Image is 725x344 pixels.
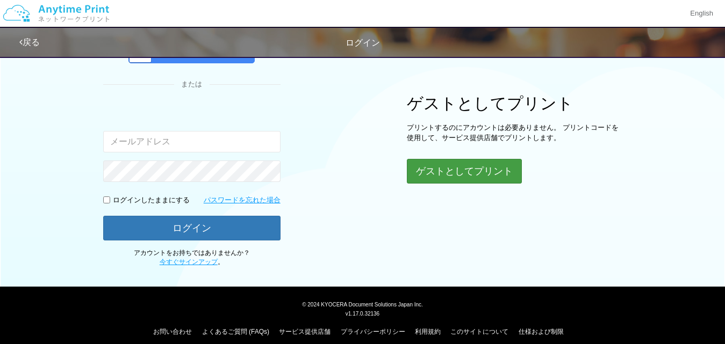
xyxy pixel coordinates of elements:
[415,328,441,335] a: 利用規約
[450,328,508,335] a: このサイトについて
[346,38,380,47] span: ログイン
[103,131,281,152] input: メールアドレス
[407,94,622,112] h1: ゲストとしてプリント
[113,195,190,206] p: ログインしたままにする
[160,258,224,266] span: 。
[19,38,40,47] a: 戻る
[103,216,281,240] button: ログイン
[346,310,379,317] span: v1.17.0.32136
[204,195,281,206] a: パスワードを忘れた場合
[103,248,281,267] p: アカウントをお持ちではありませんか？
[103,79,281,90] div: または
[279,328,331,335] a: サービス提供店舗
[519,328,564,335] a: 仕様および制限
[202,328,269,335] a: よくあるご質問 (FAQs)
[407,159,522,184] button: ゲストとしてプリント
[153,328,192,335] a: お問い合わせ
[341,328,405,335] a: プライバシーポリシー
[160,258,218,266] a: 今すぐサインアップ
[407,123,622,143] p: プリントするのにアカウントは必要ありません。 プリントコードを使用して、サービス提供店舗でプリントします。
[302,301,423,308] span: © 2024 KYOCERA Document Solutions Japan Inc.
